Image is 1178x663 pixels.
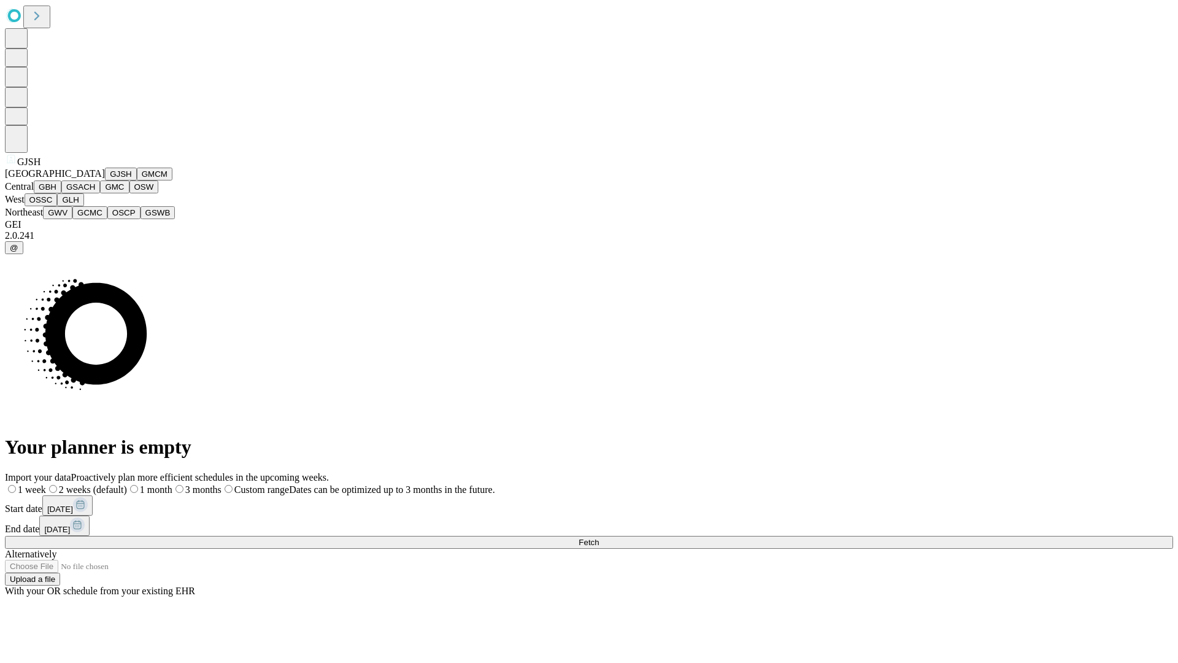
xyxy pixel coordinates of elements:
span: With your OR schedule from your existing EHR [5,586,195,596]
input: 2 weeks (default) [49,485,57,493]
div: GEI [5,219,1173,230]
button: GSWB [141,206,175,219]
span: Dates can be optimized up to 3 months in the future. [289,484,495,495]
div: Start date [5,495,1173,516]
span: Alternatively [5,549,56,559]
button: [DATE] [42,495,93,516]
button: OSW [129,180,159,193]
span: 1 month [140,484,172,495]
button: GWV [43,206,72,219]
button: Upload a file [5,573,60,586]
input: 1 week [8,485,16,493]
button: GBH [34,180,61,193]
span: Central [5,181,34,192]
button: GJSH [105,168,137,180]
span: @ [10,243,18,252]
input: 3 months [175,485,183,493]
span: 1 week [18,484,46,495]
span: [GEOGRAPHIC_DATA] [5,168,105,179]
input: 1 month [130,485,138,493]
span: West [5,194,25,204]
span: Fetch [579,538,599,547]
button: GCMC [72,206,107,219]
button: OSSC [25,193,58,206]
button: @ [5,241,23,254]
span: 2 weeks (default) [59,484,127,495]
span: [DATE] [44,525,70,534]
button: GMC [100,180,129,193]
button: Fetch [5,536,1173,549]
button: GLH [57,193,83,206]
button: [DATE] [39,516,90,536]
span: Proactively plan more efficient schedules in the upcoming weeks. [71,472,329,483]
h1: Your planner is empty [5,436,1173,459]
div: End date [5,516,1173,536]
button: GMCM [137,168,172,180]
span: Import your data [5,472,71,483]
span: GJSH [17,157,40,167]
input: Custom rangeDates can be optimized up to 3 months in the future. [225,485,233,493]
div: 2.0.241 [5,230,1173,241]
span: Northeast [5,207,43,217]
button: OSCP [107,206,141,219]
span: [DATE] [47,505,73,514]
span: Custom range [234,484,289,495]
button: GSACH [61,180,100,193]
span: 3 months [185,484,221,495]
